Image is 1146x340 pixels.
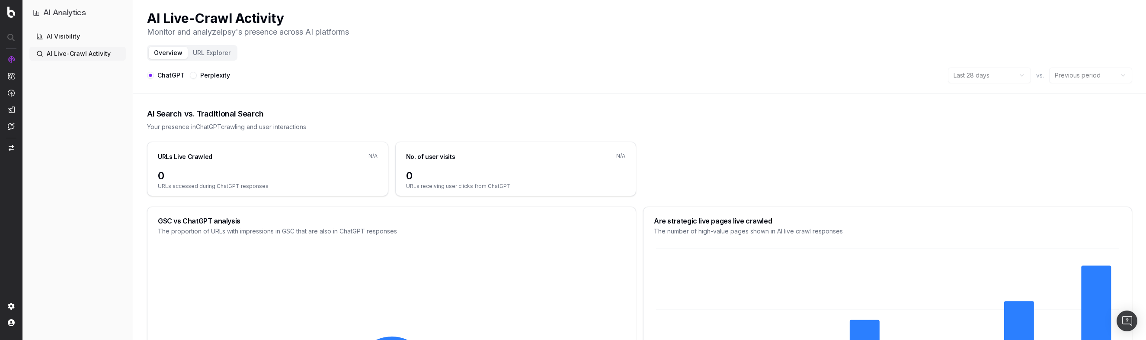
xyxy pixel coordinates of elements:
div: URLs Live Crawled [158,152,212,161]
button: Overview [149,47,188,59]
div: GSC vs ChatGPT analysis [158,217,625,224]
img: Setting [8,303,15,310]
a: AI Visibility [29,29,126,43]
span: vs. [1036,71,1044,80]
img: Studio [8,106,15,113]
img: Assist [8,123,15,130]
div: Are strategic live pages live crawled [654,217,1121,224]
div: The proportion of URLs with impressions in GSC that are also in ChatGPT responses [158,227,625,236]
span: 0 [406,169,626,183]
span: URLs receiving user clicks from ChatGPT [406,183,626,190]
span: N/A [616,152,625,159]
div: Open Intercom Messenger [1117,311,1137,331]
h1: AI Live-Crawl Activity [147,10,349,26]
img: Activation [8,89,15,97]
button: URL Explorer [188,47,236,59]
img: Botify logo [7,6,15,18]
button: AI Analytics [33,7,122,19]
span: 0 [158,169,378,183]
a: AI Live-Crawl Activity [29,47,126,61]
img: My account [8,319,15,326]
div: The number of high-value pages shown in AI live crawl responses [654,227,1121,236]
img: Switch project [9,145,14,151]
img: Intelligence [8,72,15,80]
label: ChatGPT [157,72,185,78]
span: URLs accessed during ChatGPT responses [158,183,378,190]
div: No. of user visits [406,152,455,161]
label: Perplexity [200,72,230,78]
div: Your presence in ChatGPT crawling and user interactions [147,123,1132,131]
img: Analytics [8,56,15,63]
h1: AI Analytics [43,7,86,19]
span: N/A [368,152,378,159]
div: AI Search vs. Traditional Search [147,108,1132,120]
p: Monitor and analyze Ipsy 's presence across AI platforms [147,26,349,38]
